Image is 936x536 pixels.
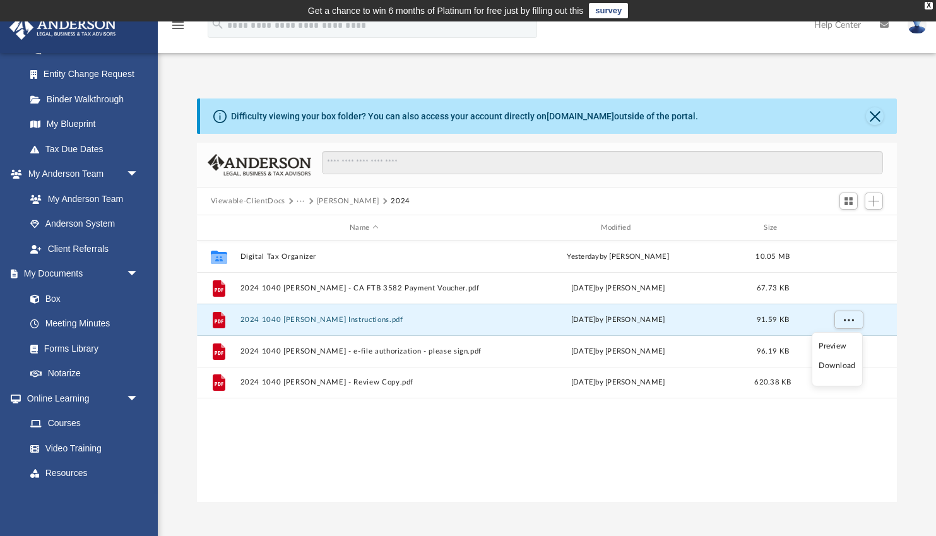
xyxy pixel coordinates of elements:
i: search [211,17,225,31]
button: [PERSON_NAME] [317,196,379,207]
a: Online Learningarrow_drop_down [9,386,151,411]
div: by [PERSON_NAME] [494,251,742,263]
div: Size [747,222,798,234]
div: close [925,2,933,9]
a: Box [18,286,145,311]
img: User Pic [908,16,927,34]
a: Resources [18,461,151,486]
span: 620.38 KB [754,379,791,386]
button: More options [834,311,863,330]
a: My Blueprint [18,112,151,137]
span: 91.59 KB [757,316,789,323]
button: 2024 [391,196,410,207]
a: [DOMAIN_NAME] [547,111,614,121]
div: Modified [494,222,742,234]
span: arrow_drop_down [126,261,151,287]
span: arrow_drop_down [126,485,151,511]
button: 2024 1040 [PERSON_NAME] - CA FTB 3582 Payment Voucher.pdf [240,284,488,292]
span: yesterday [567,253,599,260]
div: [DATE] by [PERSON_NAME] [494,346,742,357]
button: 2024 1040 [PERSON_NAME] Instructions.pdf [240,316,488,324]
div: [DATE] by [PERSON_NAME] [494,314,742,326]
a: My Documentsarrow_drop_down [9,261,151,287]
a: Client Referrals [18,236,151,261]
li: Preview [819,340,855,353]
button: Add [865,193,884,210]
a: survey [589,3,628,18]
a: Notarize [18,361,151,386]
span: 10.05 MB [755,253,790,260]
button: Switch to Grid View [839,193,858,210]
a: Billingarrow_drop_down [9,485,158,511]
button: Close [866,107,884,125]
button: 2024 1040 [PERSON_NAME] - e-file authorization - please sign.pdf [240,347,488,355]
button: 2024 1040 [PERSON_NAME] - Review Copy.pdf [240,378,488,386]
a: Anderson System [18,211,151,237]
a: Video Training [18,436,145,461]
a: My Anderson Team [18,186,145,211]
div: id [803,222,892,234]
a: Tax Due Dates [18,136,158,162]
button: Viewable-ClientDocs [211,196,285,207]
div: [DATE] by [PERSON_NAME] [494,283,742,294]
a: Entity Change Request [18,62,158,87]
span: arrow_drop_down [126,162,151,188]
div: id [202,222,234,234]
a: My Anderson Teamarrow_drop_down [9,162,151,187]
a: Forms Library [18,336,145,361]
button: Digital Tax Organizer [240,253,488,261]
div: grid [197,241,897,502]
div: Difficulty viewing your box folder? You can also access your account directly on outside of the p... [231,110,698,123]
a: menu [170,24,186,33]
div: [DATE] by [PERSON_NAME] [494,377,742,388]
input: Search files and folders [322,151,883,175]
button: ··· [297,196,305,207]
i: menu [170,18,186,33]
li: Download [819,359,855,372]
a: Meeting Minutes [18,311,151,336]
ul: More options [812,332,863,386]
a: Binder Walkthrough [18,86,158,112]
a: Courses [18,411,151,436]
img: Anderson Advisors Platinum Portal [6,15,120,40]
span: arrow_drop_down [126,386,151,412]
span: 96.19 KB [757,348,789,355]
div: Get a chance to win 6 months of Platinum for free just by filling out this [308,3,584,18]
div: Name [239,222,488,234]
span: 67.73 KB [757,285,789,292]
